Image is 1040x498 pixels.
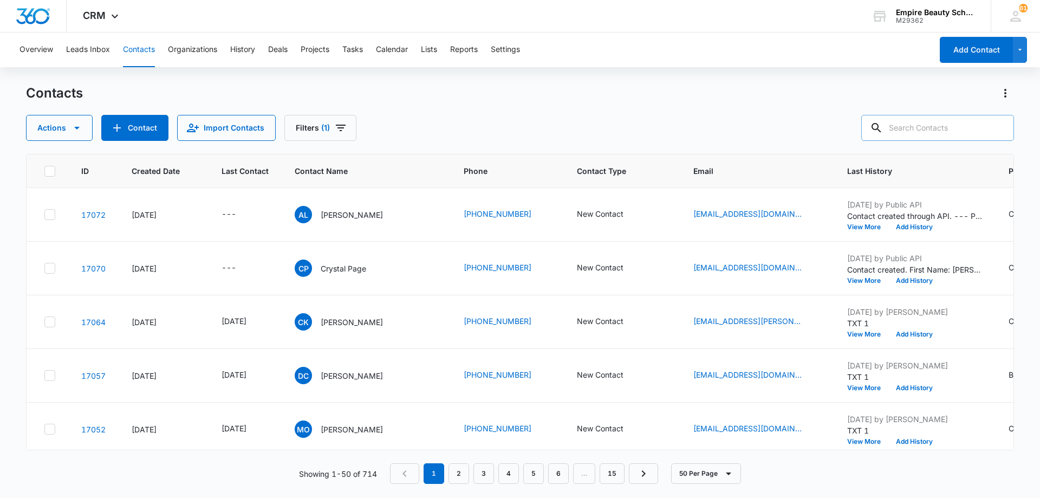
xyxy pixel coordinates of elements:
[577,423,643,436] div: Contact Type - New Contact - Select to Edit Field
[123,33,155,67] button: Contacts
[847,331,888,338] button: View More
[295,206,312,223] span: AL
[498,463,519,484] a: Page 4
[629,463,658,484] a: Next Page
[896,8,975,17] div: account name
[222,369,246,380] div: [DATE]
[295,313,312,331] span: CK
[577,262,643,275] div: Contact Type - New Contact - Select to Edit Field
[342,33,363,67] button: Tasks
[693,315,802,327] a: [EMAIL_ADDRESS][PERSON_NAME][DOMAIN_NAME]
[888,224,940,230] button: Add History
[295,260,386,277] div: Contact Name - Crystal Page - Select to Edit Field
[222,315,246,327] div: [DATE]
[847,210,983,222] p: Contact created through API. --- Program of Interest: Cosmetology,Lash Extensions,Esthetics Locat...
[693,369,802,380] a: [EMAIL_ADDRESS][DOMAIN_NAME]
[299,468,377,480] p: Showing 1-50 of 714
[295,367,402,384] div: Contact Name - Db Cooper - Select to Edit Field
[671,463,741,484] button: 50 Per Page
[577,165,652,177] span: Contact Type
[577,208,623,219] div: New Contact
[390,463,658,484] nav: Pagination
[295,206,402,223] div: Contact Name - Anna Leslie - Select to Edit Field
[132,316,196,328] div: [DATE]
[693,423,802,434] a: [EMAIL_ADDRESS][DOMAIN_NAME]
[222,262,236,275] div: ---
[81,210,106,219] a: Navigate to contact details page for Anna Leslie
[847,438,888,445] button: View More
[888,277,940,284] button: Add History
[523,463,544,484] a: Page 5
[321,316,383,328] p: [PERSON_NAME]
[693,315,821,328] div: Email - Chrystn.R.Keeley@affiliate.dhhs.nh.gov - Select to Edit Field
[222,423,246,434] div: [DATE]
[295,421,312,438] span: MO
[26,115,93,141] button: Actions
[464,165,535,177] span: Phone
[222,423,266,436] div: Last Contact - 1759881600 - Select to Edit Field
[464,262,551,275] div: Phone - +1 (603) 842-3256 - Select to Edit Field
[693,165,805,177] span: Email
[321,263,366,274] p: Crystal Page
[230,33,255,67] button: History
[693,262,821,275] div: Email - crystalpage1991@gmail.com - Select to Edit Field
[847,371,983,383] p: TXT 1
[81,264,106,273] a: Navigate to contact details page for Crystal Page
[450,33,478,67] button: Reports
[847,385,888,391] button: View More
[295,313,402,331] div: Contact Name - Chrystn Keeley - Select to Edit Field
[888,331,940,338] button: Add History
[847,277,888,284] button: View More
[847,425,983,436] p: TXT 1
[295,421,402,438] div: Contact Name - Mateo Oroh - Select to Edit Field
[473,463,494,484] a: Page 3
[847,253,983,264] p: [DATE] by Public API
[26,85,83,101] h1: Contacts
[577,315,643,328] div: Contact Type - New Contact - Select to Edit Field
[321,124,330,132] span: (1)
[577,262,623,273] div: New Contact
[222,262,256,275] div: Last Contact - - Select to Edit Field
[464,369,531,380] a: [PHONE_NUMBER]
[464,315,531,327] a: [PHONE_NUMBER]
[896,17,975,24] div: account id
[295,367,312,384] span: DC
[222,208,236,221] div: ---
[847,413,983,425] p: [DATE] by [PERSON_NAME]
[222,208,256,221] div: Last Contact - - Select to Edit Field
[847,264,983,275] p: Contact created. First Name: [PERSON_NAME] Last Name: Page Source: Form - Facebook Status(es): No...
[83,10,106,21] span: CRM
[693,208,821,221] div: Email - anmarieleslie@gmail.com - Select to Edit Field
[693,369,821,382] div: Email - inrecovery68@gmail.com - Select to Edit Field
[132,263,196,274] div: [DATE]
[81,425,106,434] a: Navigate to contact details page for Mateo Oroh
[464,423,551,436] div: Phone - (603) 609-8582 - Select to Edit Field
[101,115,168,141] button: Add Contact
[861,115,1014,141] input: Search Contacts
[847,318,983,329] p: TXT 1
[268,33,288,67] button: Deals
[421,33,437,67] button: Lists
[321,370,383,381] p: [PERSON_NAME]
[888,385,940,391] button: Add History
[376,33,408,67] button: Calendar
[491,33,520,67] button: Settings
[19,33,53,67] button: Overview
[997,85,1014,102] button: Actions
[424,463,444,484] em: 1
[847,165,967,177] span: Last History
[464,423,531,434] a: [PHONE_NUMBER]
[301,33,329,67] button: Projects
[940,37,1013,63] button: Add Contact
[1019,4,1028,12] div: notifications count
[448,463,469,484] a: Page 2
[577,369,623,380] div: New Contact
[464,208,551,221] div: Phone - (603) 534-1727 - Select to Edit Field
[577,208,643,221] div: Contact Type - New Contact - Select to Edit Field
[464,315,551,328] div: Phone - (603) 854-1147 - Select to Edit Field
[888,438,940,445] button: Add History
[222,165,269,177] span: Last Contact
[577,423,623,434] div: New Contact
[132,209,196,221] div: [DATE]
[321,424,383,435] p: [PERSON_NAME]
